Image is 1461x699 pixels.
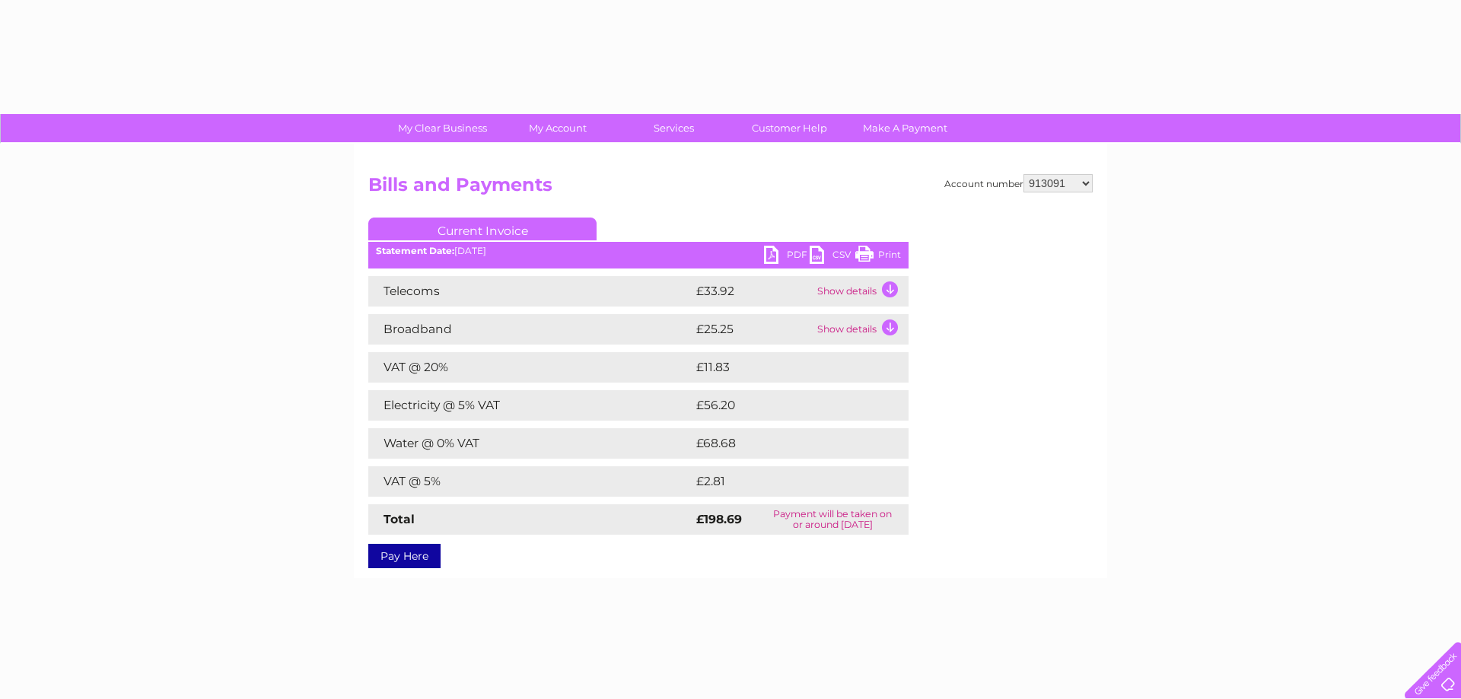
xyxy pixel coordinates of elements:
div: Account number [944,174,1093,192]
a: Print [855,246,901,268]
td: £11.83 [692,352,875,383]
td: £25.25 [692,314,813,345]
td: Water @ 0% VAT [368,428,692,459]
a: Make A Payment [842,114,968,142]
strong: £198.69 [696,512,742,526]
a: My Clear Business [380,114,505,142]
strong: Total [384,512,415,526]
a: My Account [495,114,621,142]
div: [DATE] [368,246,909,256]
td: £56.20 [692,390,878,421]
td: Show details [813,314,909,345]
td: VAT @ 20% [368,352,692,383]
b: Statement Date: [376,245,454,256]
td: VAT @ 5% [368,466,692,497]
a: Pay Here [368,544,441,568]
a: Services [611,114,737,142]
td: £33.92 [692,276,813,307]
td: Electricity @ 5% VAT [368,390,692,421]
td: £68.68 [692,428,879,459]
h2: Bills and Payments [368,174,1093,203]
a: Current Invoice [368,218,597,240]
td: Payment will be taken on or around [DATE] [756,504,909,535]
a: PDF [764,246,810,268]
td: Telecoms [368,276,692,307]
td: £2.81 [692,466,871,497]
td: Broadband [368,314,692,345]
a: Customer Help [727,114,852,142]
a: CSV [810,246,855,268]
td: Show details [813,276,909,307]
